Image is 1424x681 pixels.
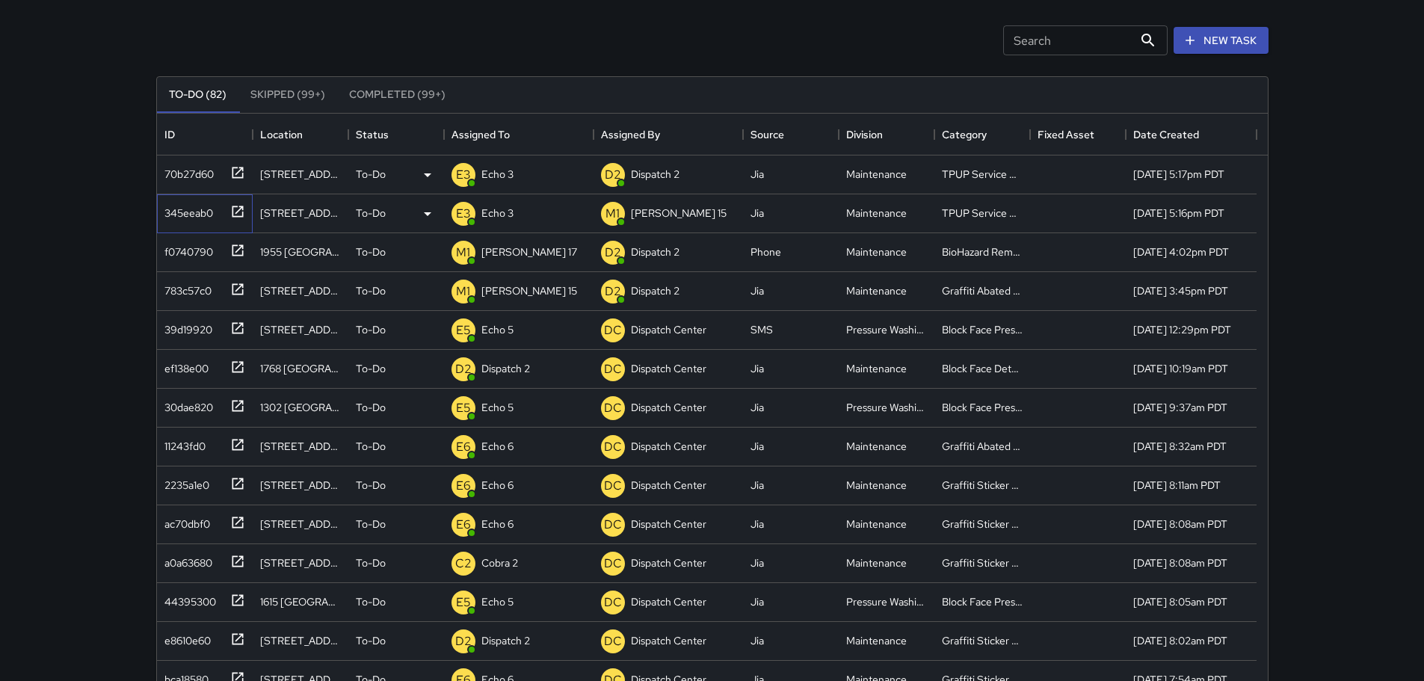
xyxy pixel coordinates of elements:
div: 8/21/2025, 8:11am PDT [1133,478,1221,493]
div: Status [348,114,444,155]
p: Echo 5 [481,400,514,415]
div: 359 15th Street [260,206,341,221]
p: To-Do [356,206,386,221]
p: Dispatch 2 [631,283,679,298]
p: To-Do [356,167,386,182]
div: Location [253,114,348,155]
div: Assigned To [451,114,510,155]
p: M1 [456,283,470,301]
p: M1 [456,244,470,262]
p: Dispatch 2 [481,361,530,376]
div: ac70dbf0 [158,511,210,531]
p: Echo 5 [481,594,514,609]
div: Graffiti Abated Large [942,283,1023,298]
p: To-Do [356,555,386,570]
div: Block Face Detailed [942,361,1023,376]
div: 8/21/2025, 5:17pm PDT [1133,167,1224,182]
div: 8/21/2025, 8:08am PDT [1133,517,1227,531]
div: Division [846,114,883,155]
div: 415 West Grand Avenue [260,478,341,493]
p: E5 [456,399,471,417]
div: Date Created [1126,114,1257,155]
div: Jia [750,206,764,221]
div: Source [750,114,784,155]
p: D2 [605,283,621,301]
p: DC [604,321,622,339]
div: 363 13th Street [260,517,341,531]
div: 783c57c0 [158,277,212,298]
p: DC [604,477,622,495]
div: Maintenance [846,361,907,376]
div: Jia [750,517,764,531]
div: Category [942,114,987,155]
div: 44395300 [158,588,216,609]
div: Maintenance [846,478,907,493]
p: Dispatch Center [631,400,706,415]
p: Echo 3 [481,167,514,182]
div: 2235a1e0 [158,472,209,493]
div: 8/21/2025, 12:29pm PDT [1133,322,1231,337]
div: Assigned To [444,114,594,155]
div: 8/21/2025, 8:02am PDT [1133,633,1227,648]
div: Jia [750,400,764,415]
div: Graffiti Sticker Abated Small [942,517,1023,531]
p: Dispatch Center [631,633,706,648]
p: To-Do [356,244,386,259]
div: Graffiti Sticker Abated Small [942,555,1023,570]
p: Echo 6 [481,439,514,454]
div: 8/21/2025, 10:19am PDT [1133,361,1228,376]
p: Dispatch Center [631,361,706,376]
div: TPUP Service Requested [942,206,1023,221]
p: To-Do [356,517,386,531]
p: Echo 6 [481,517,514,531]
div: Phone [750,244,781,259]
div: Graffiti Abated Large [942,439,1023,454]
button: Skipped (99+) [238,77,337,113]
div: Pressure Washing [846,322,927,337]
p: [PERSON_NAME] 15 [481,283,577,298]
div: 8/21/2025, 4:02pm PDT [1133,244,1229,259]
p: To-Do [356,594,386,609]
div: 8/21/2025, 5:16pm PDT [1133,206,1224,221]
div: 1768 Broadway [260,361,341,376]
div: Maintenance [846,555,907,570]
p: M1 [605,205,620,223]
div: Maintenance [846,283,907,298]
p: To-Do [356,439,386,454]
p: D2 [605,244,621,262]
div: 330 17th Street [260,283,341,298]
div: Maintenance [846,244,907,259]
div: Graffiti Sticker Abated Small [942,478,1023,493]
div: Fixed Asset [1030,114,1126,155]
div: Division [839,114,934,155]
div: Maintenance [846,206,907,221]
div: ID [157,114,253,155]
p: E6 [456,477,471,495]
p: DC [604,399,622,417]
div: TPUP Service Requested [942,167,1023,182]
button: To-Do (82) [157,77,238,113]
div: Pressure Washing [846,594,927,609]
p: Dispatch Center [631,594,706,609]
p: DC [604,516,622,534]
p: Dispatch 2 [631,244,679,259]
div: Block Face Pressure Washed [942,322,1023,337]
div: Status [356,114,389,155]
button: Completed (99+) [337,77,457,113]
p: DC [604,360,622,378]
div: 8/21/2025, 8:32am PDT [1133,439,1227,454]
div: BioHazard Removed [942,244,1023,259]
div: f0740790 [158,238,213,259]
div: Jia [750,594,764,609]
div: Location [260,114,303,155]
p: D2 [455,632,472,650]
p: [PERSON_NAME] 17 [481,244,577,259]
p: Cobra 2 [481,555,518,570]
div: Maintenance [846,517,907,531]
div: Pressure Washing [846,400,927,415]
p: Echo 5 [481,322,514,337]
div: Fixed Asset [1038,114,1094,155]
p: To-Do [356,361,386,376]
div: Jia [750,167,764,182]
p: Echo 6 [481,478,514,493]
